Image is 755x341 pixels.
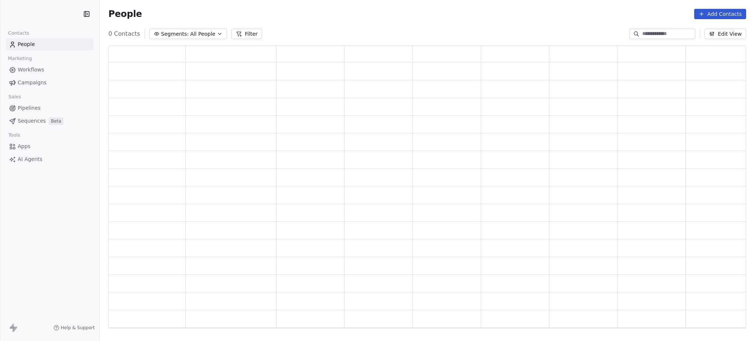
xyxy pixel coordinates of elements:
[6,77,93,89] a: Campaigns
[18,117,46,125] span: Sequences
[5,91,24,102] span: Sales
[18,155,42,163] span: AI Agents
[18,143,31,150] span: Apps
[6,153,93,165] a: AI Agents
[190,30,215,38] span: All People
[6,140,93,152] a: Apps
[6,38,93,50] a: People
[108,29,140,38] span: 0 Contacts
[5,53,35,64] span: Marketing
[5,28,32,39] span: Contacts
[232,29,262,39] button: Filter
[61,325,95,331] span: Help & Support
[49,117,63,125] span: Beta
[18,79,46,87] span: Campaigns
[108,8,142,20] span: People
[704,29,746,39] button: Edit View
[18,104,41,112] span: Pipelines
[18,41,35,48] span: People
[18,66,44,74] span: Workflows
[5,130,23,141] span: Tools
[109,62,754,329] div: grid
[161,30,189,38] span: Segments:
[6,102,93,114] a: Pipelines
[694,9,746,19] button: Add Contacts
[6,115,93,127] a: SequencesBeta
[6,64,93,76] a: Workflows
[53,325,95,331] a: Help & Support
